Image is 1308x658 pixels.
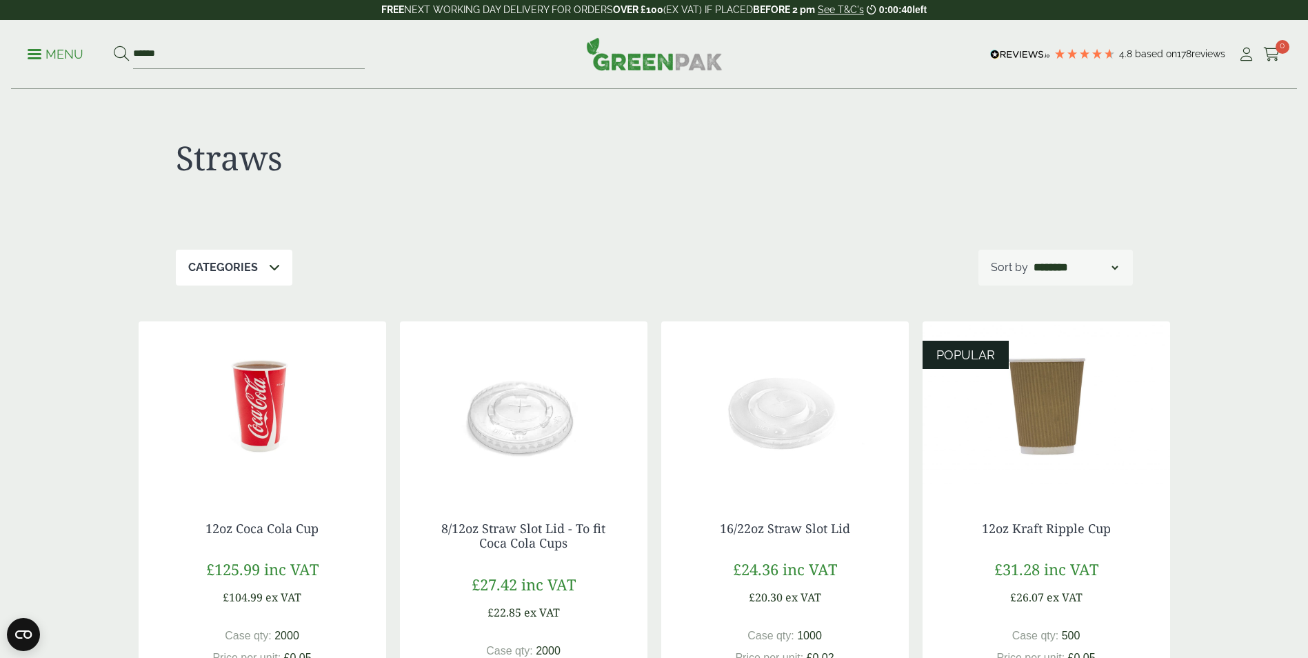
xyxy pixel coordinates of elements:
span: Case qty: [1012,630,1059,641]
span: 0:00:40 [879,4,912,15]
span: ex VAT [265,590,301,605]
a: 12oz Coca Cola Cup [205,520,319,537]
img: 16/22oz Straw Slot Coke Cup lid [661,321,909,494]
span: 178 [1177,48,1191,59]
span: £24.36 [733,559,778,579]
div: 4.78 Stars [1054,48,1116,60]
span: inc VAT [1044,559,1098,579]
p: Sort by [991,259,1028,276]
a: Menu [28,46,83,60]
i: Cart [1263,48,1280,61]
strong: OVER £100 [613,4,663,15]
a: 8/12oz Straw Slot Lid - To fit Coca Cola Cups [441,520,605,552]
span: inc VAT [264,559,319,579]
a: See T&C's [818,4,864,15]
img: GreenPak Supplies [586,37,723,70]
span: £22.85 [487,605,521,620]
span: 2000 [274,630,299,641]
strong: FREE [381,4,404,15]
span: 2000 [536,645,561,657]
span: ex VAT [1047,590,1083,605]
span: reviews [1191,48,1225,59]
span: POPULAR [936,348,995,362]
span: left [912,4,927,15]
span: £31.28 [994,559,1040,579]
span: £125.99 [206,559,260,579]
i: My Account [1238,48,1255,61]
span: Case qty: [747,630,794,641]
strong: BEFORE 2 pm [753,4,815,15]
span: 500 [1062,630,1080,641]
span: Case qty: [486,645,533,657]
img: REVIEWS.io [990,50,1050,59]
span: £26.07 [1010,590,1044,605]
button: Open CMP widget [7,618,40,651]
a: 12oz Kraft Ripple Cup [982,520,1111,537]
span: Based on [1135,48,1177,59]
span: 4.8 [1119,48,1135,59]
p: Menu [28,46,83,63]
span: Case qty: [225,630,272,641]
span: ex VAT [524,605,560,620]
a: 16/22oz Straw Slot Lid [720,520,850,537]
span: ex VAT [785,590,821,605]
span: £20.30 [749,590,783,605]
img: 12oz Kraft Ripple Cup-0 [923,321,1170,494]
span: £104.99 [223,590,263,605]
select: Shop order [1031,259,1120,276]
span: 1000 [797,630,822,641]
h1: Straws [176,138,654,178]
p: Categories [188,259,258,276]
a: 0 [1263,44,1280,65]
span: 0 [1276,40,1289,54]
span: £27.42 [472,574,517,595]
img: 12oz Coca Cola Cup with coke [139,321,386,494]
img: 12oz straw slot coke cup lid [400,321,647,494]
span: inc VAT [521,574,576,595]
span: inc VAT [783,559,837,579]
